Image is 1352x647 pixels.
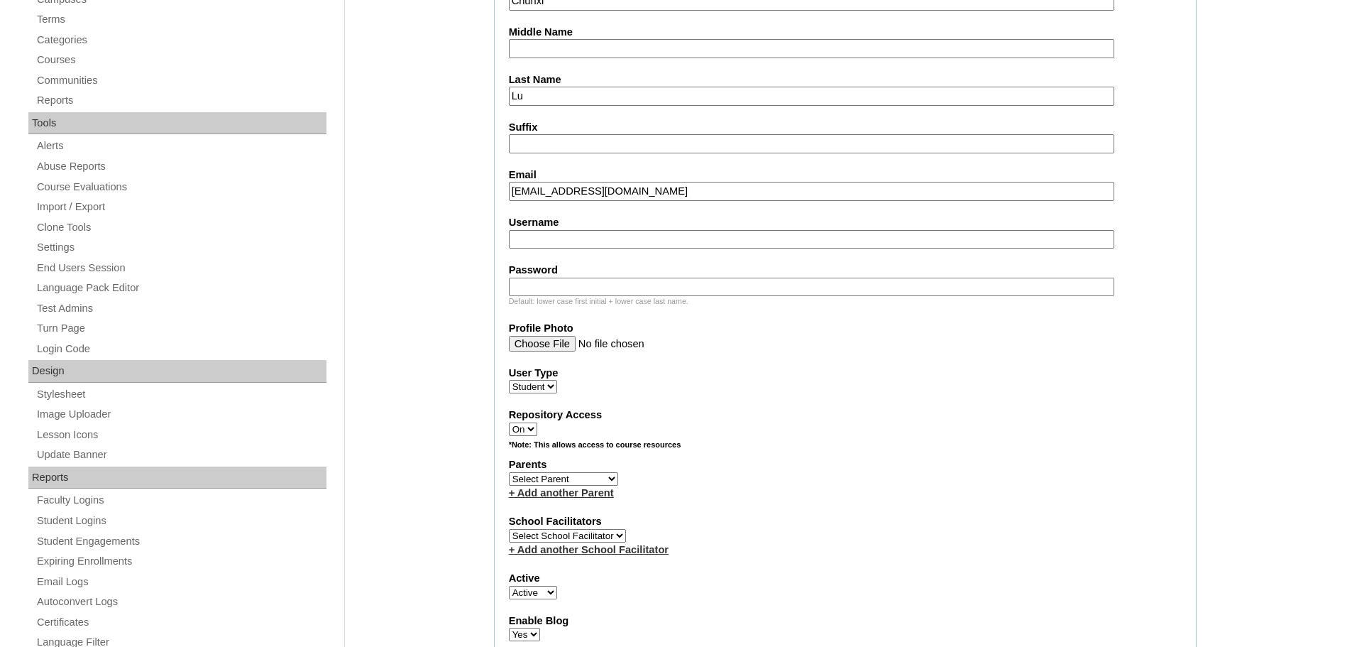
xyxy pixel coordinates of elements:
a: Alerts [35,137,326,155]
label: Username [509,215,1182,230]
label: Email [509,168,1182,183]
label: Enable Blog [509,614,1182,629]
a: Abuse Reports [35,158,326,175]
label: Profile Photo [509,321,1182,336]
div: Default: lower case first initial + lower case last name. [509,296,1182,307]
a: Language Pack Editor [35,279,326,297]
a: End Users Session [35,259,326,277]
label: Repository Access [509,408,1182,423]
a: Login Code [35,340,326,358]
a: Import / Export [35,198,326,216]
a: + Add another School Facilitator [509,544,669,555]
a: Settings [35,239,326,256]
div: Design [28,360,326,383]
a: Lesson Icons [35,426,326,444]
label: Password [509,263,1182,278]
a: Autoconvert Logs [35,593,326,611]
div: Reports [28,467,326,489]
a: Reports [35,92,326,109]
a: Course Evaluations [35,178,326,196]
a: Image Uploader [35,406,326,423]
a: Student Engagements [35,533,326,550]
a: Faculty Logins [35,491,326,509]
div: *Note: This allows access to course resources [509,440,1182,457]
label: Parents [509,457,1182,472]
label: School Facilitators [509,514,1182,529]
a: Categories [35,31,326,49]
a: Test Admins [35,300,326,317]
label: Middle Name [509,25,1182,40]
a: Update Banner [35,446,326,464]
a: Email Logs [35,573,326,591]
a: Expiring Enrollments [35,553,326,570]
div: Tools [28,112,326,135]
label: Active [509,571,1182,586]
a: Certificates [35,614,326,631]
a: Clone Tools [35,219,326,236]
label: Last Name [509,72,1182,87]
label: User Type [509,366,1182,381]
a: Courses [35,51,326,69]
label: Suffix [509,120,1182,135]
a: Stylesheet [35,386,326,403]
a: + Add another Parent [509,487,614,499]
a: Student Logins [35,512,326,530]
a: Turn Page [35,320,326,337]
a: Terms [35,11,326,28]
a: Communities [35,72,326,89]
